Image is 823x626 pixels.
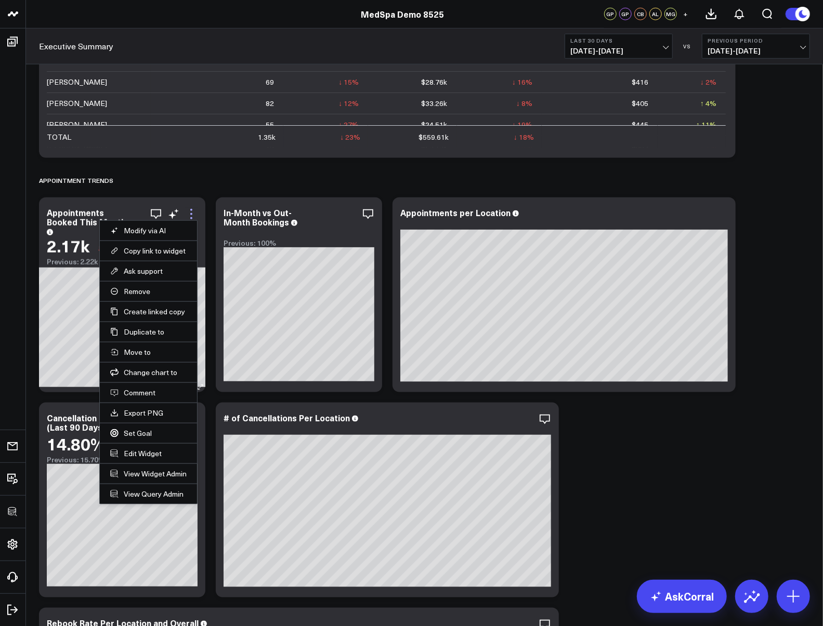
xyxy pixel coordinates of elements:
div: 82 [266,98,274,109]
button: Copy link to widget [110,246,187,256]
div: 1.35k [258,132,276,142]
a: View Query Admin [110,489,187,499]
div: ↓ 12% [338,98,359,109]
div: 69 [266,77,274,87]
button: Last 30 Days[DATE]-[DATE] [565,34,673,59]
button: Create linked copy [110,307,187,316]
div: ↓ 8% [516,98,532,109]
div: CB [634,8,647,20]
div: GP [619,8,632,20]
span: [DATE] - [DATE] [708,47,804,55]
div: ↓ 19% [512,119,532,130]
div: ↑ 4% [700,98,716,109]
div: MG [664,8,677,20]
div: $28.76k [422,77,448,87]
div: In-Month vs Out-Month Bookings [224,207,292,228]
div: $33.26k [422,98,448,109]
button: Move to [110,348,187,357]
button: Remove [110,287,187,296]
div: Previous: 100% [224,239,374,247]
a: Executive Summary [39,41,113,52]
button: Modify via AI [110,226,187,235]
div: [PERSON_NAME] [47,77,107,87]
div: ↓ 15% [338,77,359,87]
div: 2.17k [47,236,89,255]
div: VS [678,43,697,49]
a: Set Goal [110,429,187,438]
button: Duplicate to [110,327,187,337]
div: [PERSON_NAME] [47,119,107,130]
div: 55 [266,119,274,130]
div: # of Cancellations Per Location [224,412,350,423]
div: AL [649,8,662,20]
div: Previous: 2.22k [47,258,198,266]
button: Edit Widget [110,449,187,458]
div: ↓ 18% [514,132,534,142]
span: ↓ [97,242,101,255]
div: Appointments per Location [400,207,511,218]
div: $24.51k [422,119,448,130]
div: Cancellation Rate (Last 90 Days) [47,412,117,433]
div: Appointments Booked This Month [47,207,126,228]
a: AskCorral [637,580,727,613]
button: Comment [110,388,187,397]
div: GP [604,8,617,20]
b: Last 30 Days [570,37,667,44]
button: Ask support [110,267,187,276]
button: Previous Period[DATE]-[DATE] [702,34,810,59]
div: TOTAL [47,132,71,142]
div: [PERSON_NAME] [47,98,107,109]
div: ↓ 23% [340,132,360,142]
div: ↑ 11% [696,119,716,130]
div: $559.61k [419,132,449,142]
div: ↓ 2% [700,77,716,87]
a: Export PNG [110,408,187,418]
div: ↓ 16% [512,77,532,87]
a: MedSpa Demo 8525 [361,8,444,20]
div: Previous: 15.70% [47,456,198,464]
span: + [684,10,688,18]
div: $445 [632,119,648,130]
div: $416 [632,77,648,87]
div: $405 [632,98,648,109]
div: 14.80% [47,434,105,453]
div: APPOINTMENT TRENDS [39,168,113,192]
div: ↓ 27% [338,119,359,130]
a: View Widget Admin [110,469,187,478]
button: Change chart to [110,368,187,377]
span: [DATE] - [DATE] [570,47,667,55]
b: Previous Period [708,37,804,44]
button: + [680,8,692,20]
